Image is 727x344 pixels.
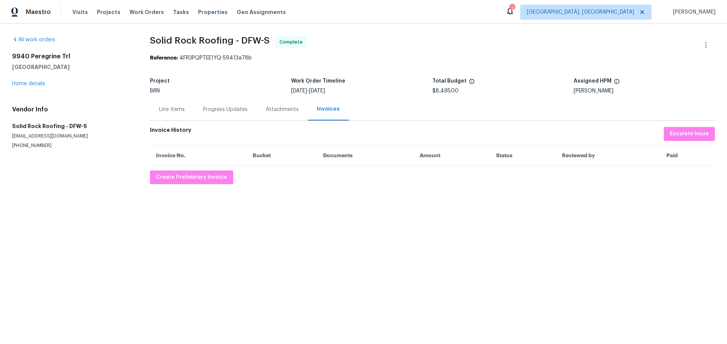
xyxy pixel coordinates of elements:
[97,8,120,16] span: Projects
[72,8,88,16] span: Visits
[203,106,248,113] div: Progress Updates
[291,88,325,94] span: -
[12,122,132,130] h5: Solid Rock Roofing - DFW-S
[317,145,413,166] th: Documents
[129,8,164,16] span: Work Orders
[12,81,45,86] a: Home details
[12,106,132,113] h4: Vendor Info
[664,127,715,141] button: Escalate Issue
[12,63,132,71] h5: [GEOGRAPHIC_DATA]
[291,78,345,84] h5: Work Order Timeline
[309,88,325,94] span: [DATE]
[159,106,185,113] div: Line Items
[150,88,160,94] span: BRN
[150,55,178,61] b: Reference:
[317,105,340,113] div: Invoices
[413,145,490,166] th: Amount
[12,133,132,139] p: [EMAIL_ADDRESS][DOMAIN_NAME]
[150,127,191,137] h6: Invoice History
[279,38,306,46] span: Complete
[150,170,233,185] button: Create Preliminary Invoice
[614,78,620,88] span: The hpm assigned to this work order.
[266,106,299,113] div: Attachments
[574,88,715,94] div: [PERSON_NAME]
[150,54,715,62] div: 4FR3PQPTEE1YQ-59413a78b
[246,145,317,166] th: Bucket
[237,8,286,16] span: Geo Assignments
[173,9,189,15] span: Tasks
[12,142,132,149] p: [PHONE_NUMBER]
[150,36,270,45] span: Solid Rock Roofing - DFW-S
[660,145,715,166] th: Paid
[509,5,515,12] div: 1
[26,8,51,16] span: Maestro
[12,37,55,42] a: All work orders
[12,53,132,60] h2: 9940 Peregrine Trl
[527,8,634,16] span: [GEOGRAPHIC_DATA], [GEOGRAPHIC_DATA]
[150,145,246,166] th: Invoice No.
[432,78,466,84] h5: Total Budget
[198,8,228,16] span: Properties
[490,145,556,166] th: Status
[574,78,612,84] h5: Assigned HPM
[291,88,307,94] span: [DATE]
[156,173,227,182] span: Create Preliminary Invoice
[150,78,170,84] h5: Project
[670,129,709,139] span: Escalate Issue
[670,8,716,16] span: [PERSON_NAME]
[432,88,459,94] span: $8,495.00
[469,78,475,88] span: The total cost of line items that have been proposed by Opendoor. This sum includes line items th...
[556,145,660,166] th: Reviewed by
